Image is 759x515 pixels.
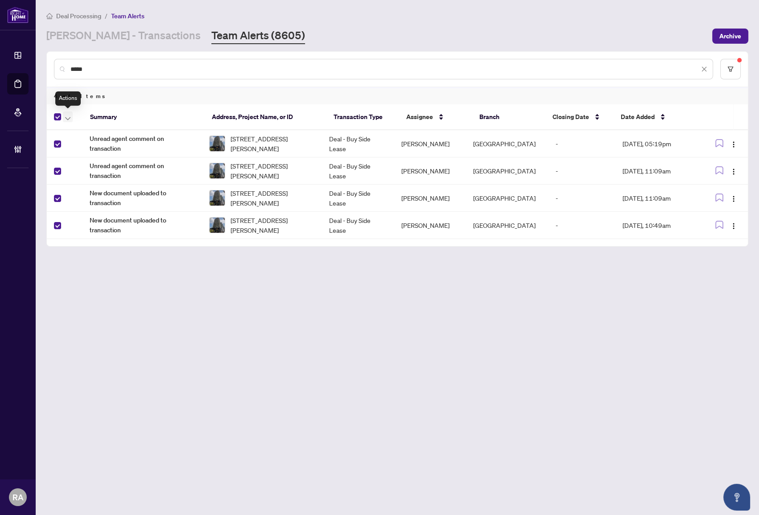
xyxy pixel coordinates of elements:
li: / [105,11,107,21]
th: Summary [83,104,205,130]
img: thumbnail-img [210,218,225,233]
span: [STREET_ADDRESS][PERSON_NAME] [231,215,315,235]
span: Unread agent comment on transaction [90,161,195,181]
span: Date Added [621,112,655,122]
span: New document uploaded to transaction [90,188,195,208]
td: - [549,130,616,157]
span: close [701,66,707,72]
td: [GEOGRAPHIC_DATA] [466,185,549,212]
td: [DATE], 10:49am [615,212,702,239]
th: Closing Date [545,104,614,130]
a: Team Alerts (8605) [211,28,305,44]
img: thumbnail-img [210,190,225,206]
img: Logo [730,168,737,175]
span: home [46,13,53,19]
td: - [549,185,616,212]
th: Assignee [399,104,472,130]
td: [DATE], 11:09am [615,185,702,212]
a: [PERSON_NAME] - Transactions [46,28,201,44]
td: - [549,157,616,185]
td: [GEOGRAPHIC_DATA] [466,157,549,185]
span: filter [727,66,734,72]
td: Deal - Buy Side Lease [322,212,394,239]
button: Open asap [723,484,750,511]
td: [PERSON_NAME] [394,212,466,239]
th: Transaction Type [326,104,400,130]
button: Logo [726,136,741,151]
button: Archive [712,29,748,44]
img: Logo [730,195,737,202]
img: Logo [730,222,737,230]
span: Deal Processing [56,12,101,20]
button: Logo [726,164,741,178]
td: [GEOGRAPHIC_DATA] [466,212,549,239]
td: Deal - Buy Side Lease [322,157,394,185]
th: Address, Project Name, or ID [205,104,326,130]
th: Date Added [614,104,701,130]
div: Actions [55,91,81,106]
span: [STREET_ADDRESS][PERSON_NAME] [231,134,315,153]
td: Deal - Buy Side Lease [322,185,394,212]
span: [STREET_ADDRESS][PERSON_NAME] [231,161,315,181]
td: [PERSON_NAME] [394,157,466,185]
td: [DATE], 05:19pm [615,130,702,157]
button: Logo [726,218,741,232]
div: 4 of Items [47,87,748,104]
span: Unread agent comment on transaction [90,134,195,153]
span: [STREET_ADDRESS][PERSON_NAME] [231,188,315,208]
img: thumbnail-img [210,163,225,178]
img: Logo [730,141,737,148]
td: Deal - Buy Side Lease [322,130,394,157]
button: filter [720,59,741,79]
img: thumbnail-img [210,136,225,151]
td: [DATE], 11:09am [615,157,702,185]
span: Archive [719,29,741,43]
span: Closing Date [553,112,589,122]
span: Assignee [406,112,433,122]
span: RA [12,491,24,503]
td: [GEOGRAPHIC_DATA] [466,130,549,157]
td: - [549,212,616,239]
th: Branch [472,104,545,130]
span: Team Alerts [111,12,144,20]
span: New document uploaded to transaction [90,215,195,235]
td: [PERSON_NAME] [394,130,466,157]
img: logo [7,7,29,23]
td: [PERSON_NAME] [394,185,466,212]
button: Logo [726,191,741,205]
